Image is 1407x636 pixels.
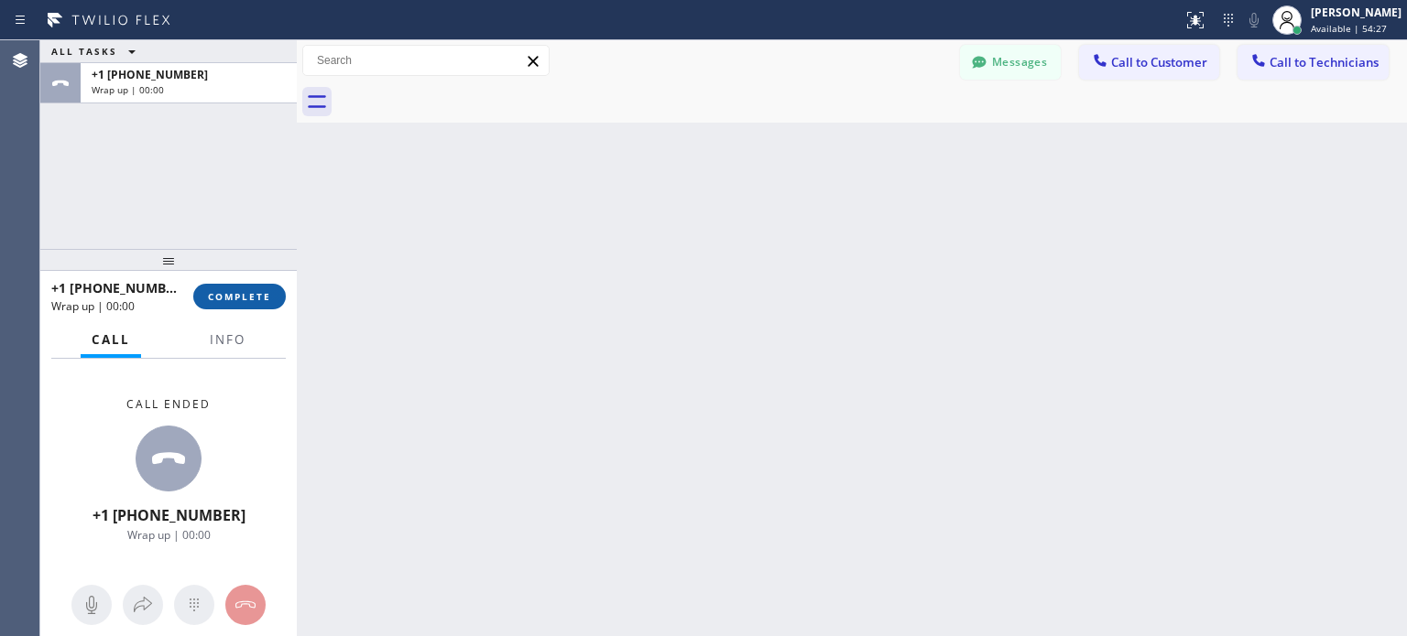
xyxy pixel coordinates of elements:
[303,46,549,75] input: Search
[199,322,256,358] button: Info
[51,45,117,58] span: ALL TASKS
[93,505,245,525] span: +1 [PHONE_NUMBER]
[193,284,286,309] button: COMPLETE
[126,396,211,412] span: Call ended
[225,585,266,625] button: Hang up
[51,279,186,296] span: +1 [PHONE_NUMBER]
[1270,54,1379,70] span: Call to Technicians
[1311,5,1402,20] div: [PERSON_NAME]
[1111,54,1207,70] span: Call to Customer
[1241,7,1267,33] button: Mute
[960,45,1061,80] button: Messages
[208,290,271,303] span: COMPLETE
[174,585,214,625] button: Open dialpad
[210,331,245,348] span: Info
[92,331,130,348] span: Call
[1311,22,1387,35] span: Available | 54:27
[40,40,154,62] button: ALL TASKS
[92,83,164,96] span: Wrap up | 00:00
[71,585,112,625] button: Mute
[81,322,141,358] button: Call
[51,298,135,314] span: Wrap up | 00:00
[123,585,163,625] button: Open directory
[1238,45,1389,80] button: Call to Technicians
[127,527,211,543] span: Wrap up | 00:00
[1079,45,1219,80] button: Call to Customer
[92,67,208,82] span: +1 [PHONE_NUMBER]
